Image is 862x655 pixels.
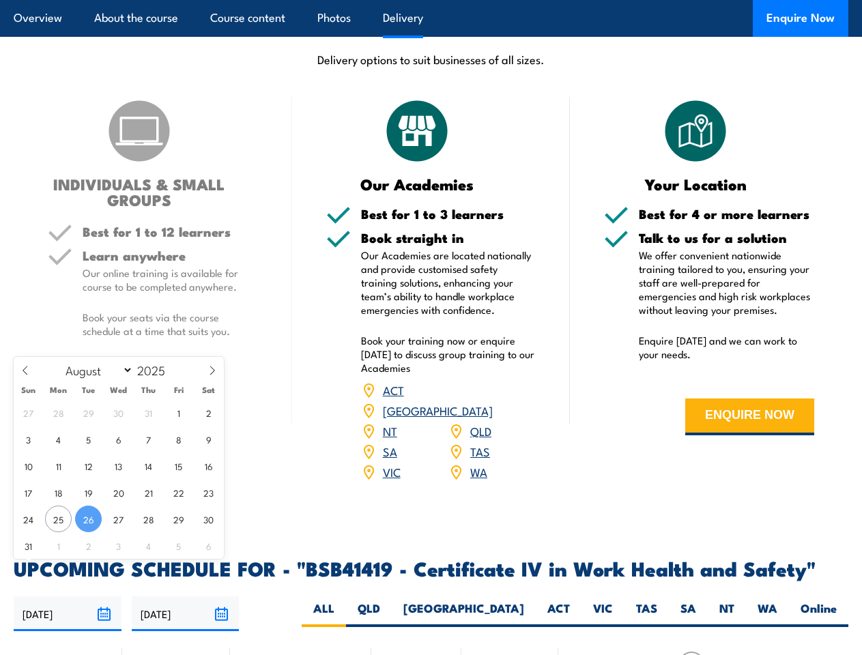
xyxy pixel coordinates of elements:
span: September 6, 2025 [195,532,222,559]
h5: Book straight in [361,231,536,244]
span: August 20, 2025 [105,479,132,506]
h3: Your Location [604,176,787,192]
span: August 29, 2025 [165,506,192,532]
label: VIC [581,600,624,627]
p: Our Academies are located nationally and provide customised safety training solutions, enhancing ... [361,248,536,317]
span: August 30, 2025 [195,506,222,532]
span: August 6, 2025 [105,426,132,452]
a: [GEOGRAPHIC_DATA] [383,402,493,418]
a: SA [383,443,397,459]
label: NT [708,600,746,627]
span: July 27, 2025 [15,399,42,426]
span: August 14, 2025 [135,452,162,479]
h5: Talk to us for a solution [639,231,814,244]
h3: Our Academies [326,176,509,192]
span: Wed [104,385,134,394]
p: Book your seats via the course schedule at a time that suits you. [83,310,258,338]
span: August 1, 2025 [165,399,192,426]
span: August 23, 2025 [195,479,222,506]
select: Month [59,361,134,379]
a: NT [383,422,397,439]
p: Enquire [DATE] and we can work to your needs. [639,334,814,361]
span: August 5, 2025 [75,426,102,452]
span: September 4, 2025 [135,532,162,559]
label: ALL [302,600,346,627]
span: August 2, 2025 [195,399,222,426]
span: Fri [164,385,194,394]
h5: Best for 4 or more learners [639,207,814,220]
span: Tue [74,385,104,394]
span: August 17, 2025 [15,479,42,506]
a: VIC [383,463,401,480]
span: August 7, 2025 [135,426,162,452]
input: To date [132,596,240,631]
h5: Learn anywhere [83,249,258,262]
span: August 25, 2025 [45,506,72,532]
span: August 26, 2025 [75,506,102,532]
span: August 11, 2025 [45,452,72,479]
span: August 3, 2025 [15,426,42,452]
span: July 31, 2025 [135,399,162,426]
label: [GEOGRAPHIC_DATA] [392,600,536,627]
span: July 29, 2025 [75,399,102,426]
span: July 30, 2025 [105,399,132,426]
p: We offer convenient nationwide training tailored to you, ensuring your staff are well-prepared fo... [639,248,814,317]
span: Sat [194,385,224,394]
span: August 24, 2025 [15,506,42,532]
label: Online [789,600,848,627]
label: QLD [346,600,392,627]
span: August 19, 2025 [75,479,102,506]
a: ACT [383,381,404,398]
label: SA [669,600,708,627]
span: August 16, 2025 [195,452,222,479]
span: Mon [44,385,74,394]
span: August 15, 2025 [165,452,192,479]
a: TAS [470,443,490,459]
span: August 18, 2025 [45,479,72,506]
span: August 28, 2025 [135,506,162,532]
h5: Best for 1 to 12 learners [83,225,258,238]
span: Sun [14,385,44,394]
input: Year [133,362,178,378]
input: From date [14,596,121,631]
span: September 1, 2025 [45,532,72,559]
span: August 8, 2025 [165,426,192,452]
a: WA [470,463,487,480]
p: Book your training now or enquire [DATE] to discuss group training to our Academies [361,334,536,375]
label: TAS [624,600,669,627]
span: August 21, 2025 [135,479,162,506]
p: Delivery options to suit businesses of all sizes. [14,51,848,67]
span: August 9, 2025 [195,426,222,452]
span: August 10, 2025 [15,452,42,479]
span: August 4, 2025 [45,426,72,452]
h2: UPCOMING SCHEDULE FOR - "BSB41419 - Certificate IV in Work Health and Safety" [14,559,848,577]
span: September 2, 2025 [75,532,102,559]
p: Our online training is available for course to be completed anywhere. [83,266,258,293]
span: September 3, 2025 [105,532,132,559]
h3: INDIVIDUALS & SMALL GROUPS [48,176,231,207]
span: August 27, 2025 [105,506,132,532]
span: July 28, 2025 [45,399,72,426]
span: August 12, 2025 [75,452,102,479]
label: ACT [536,600,581,627]
label: WA [746,600,789,627]
a: QLD [470,422,491,439]
span: August 22, 2025 [165,479,192,506]
span: August 31, 2025 [15,532,42,559]
span: September 5, 2025 [165,532,192,559]
span: Thu [134,385,164,394]
span: August 13, 2025 [105,452,132,479]
button: ENQUIRE NOW [685,398,814,435]
h5: Best for 1 to 3 learners [361,207,536,220]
